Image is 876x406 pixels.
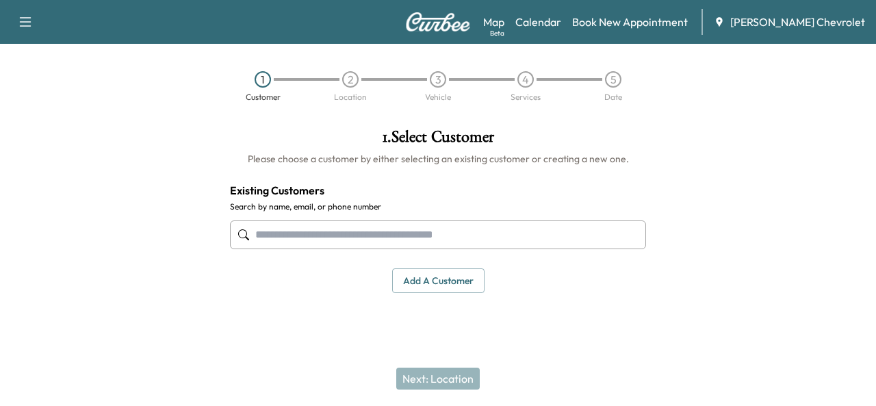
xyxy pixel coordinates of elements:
h6: Please choose a customer by either selecting an existing customer or creating a new one. [230,152,646,166]
a: Book New Appointment [572,14,688,30]
label: Search by name, email, or phone number [230,201,646,212]
div: Vehicle [425,93,451,101]
div: 4 [517,71,534,88]
div: 5 [605,71,621,88]
div: Services [511,93,541,101]
div: Location [334,93,367,101]
div: 3 [430,71,446,88]
div: Customer [246,93,281,101]
img: Curbee Logo [405,12,471,31]
button: Add a customer [392,268,485,294]
div: Beta [490,28,504,38]
a: MapBeta [483,14,504,30]
div: Date [604,93,622,101]
div: 1 [255,71,271,88]
a: Calendar [515,14,561,30]
span: [PERSON_NAME] Chevrolet [730,14,865,30]
h4: Existing Customers [230,182,646,199]
h1: 1 . Select Customer [230,129,646,152]
div: 2 [342,71,359,88]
